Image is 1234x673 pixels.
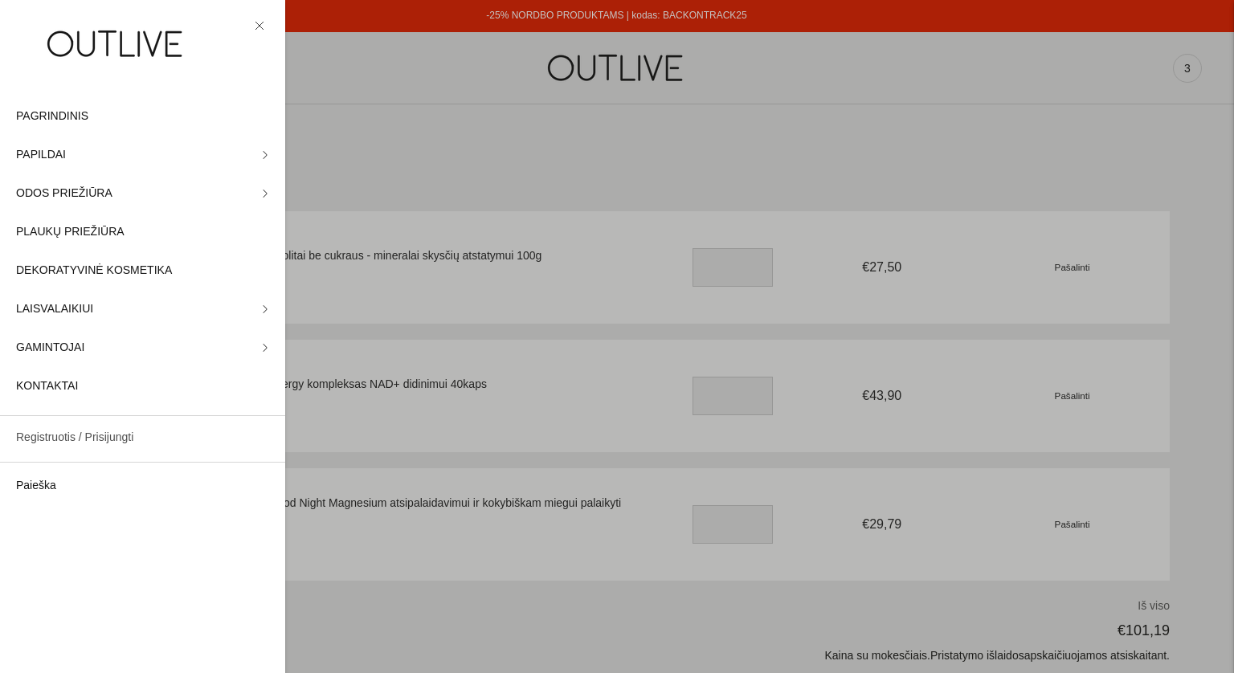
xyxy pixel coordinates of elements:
[16,377,78,396] span: KONTAKTAI
[16,261,172,280] span: DEKORATYVINĖ KOSMETIKA
[16,16,217,71] img: OUTLIVE
[16,145,66,165] span: PAPILDAI
[16,184,112,203] span: ODOS PRIEŽIŪRA
[16,300,93,319] span: LAISVALAIKIUI
[16,107,88,126] span: PAGRINDINIS
[16,222,125,242] span: PLAUKŲ PRIEŽIŪRA
[16,338,84,357] span: GAMINTOJAI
